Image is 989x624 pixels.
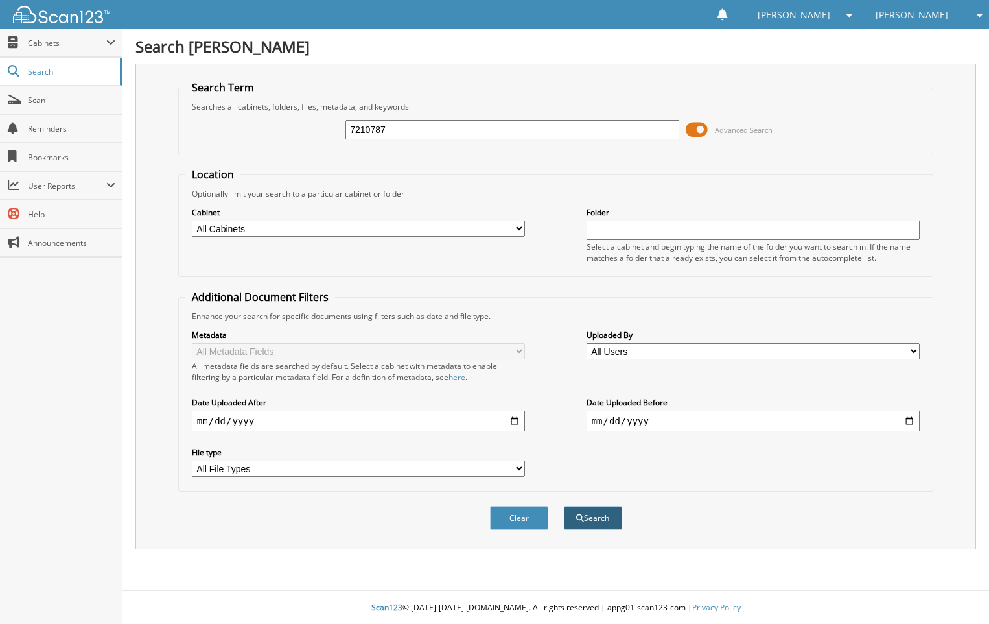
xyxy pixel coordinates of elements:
[876,11,948,19] span: [PERSON_NAME]
[185,80,261,95] legend: Search Term
[587,411,920,431] input: end
[122,592,989,624] div: © [DATE]-[DATE] [DOMAIN_NAME]. All rights reserved | appg01-scan123-com |
[587,241,920,263] div: Select a cabinet and begin typing the name of the folder you want to search in. If the name match...
[192,207,525,218] label: Cabinet
[28,180,106,191] span: User Reports
[692,602,741,613] a: Privacy Policy
[564,506,622,530] button: Search
[587,397,920,408] label: Date Uploaded Before
[715,125,773,135] span: Advanced Search
[28,95,115,106] span: Scan
[185,188,926,199] div: Optionally limit your search to a particular cabinet or folder
[28,152,115,163] span: Bookmarks
[587,207,920,218] label: Folder
[28,237,115,248] span: Announcements
[28,123,115,134] span: Reminders
[192,411,525,431] input: start
[758,11,830,19] span: [PERSON_NAME]
[185,311,926,322] div: Enhance your search for specific documents using filters such as date and file type.
[371,602,402,613] span: Scan123
[587,330,920,341] label: Uploaded By
[192,397,525,408] label: Date Uploaded After
[28,209,115,220] span: Help
[192,330,525,341] label: Metadata
[924,562,989,624] iframe: Chat Widget
[448,372,465,383] a: here
[192,361,525,383] div: All metadata fields are searched by default. Select a cabinet with metadata to enable filtering b...
[13,6,110,23] img: scan123-logo-white.svg
[192,447,525,458] label: File type
[135,36,976,57] h1: Search [PERSON_NAME]
[490,506,548,530] button: Clear
[185,101,926,112] div: Searches all cabinets, folders, files, metadata, and keywords
[185,167,240,182] legend: Location
[185,290,335,304] legend: Additional Document Filters
[28,66,113,77] span: Search
[28,38,106,49] span: Cabinets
